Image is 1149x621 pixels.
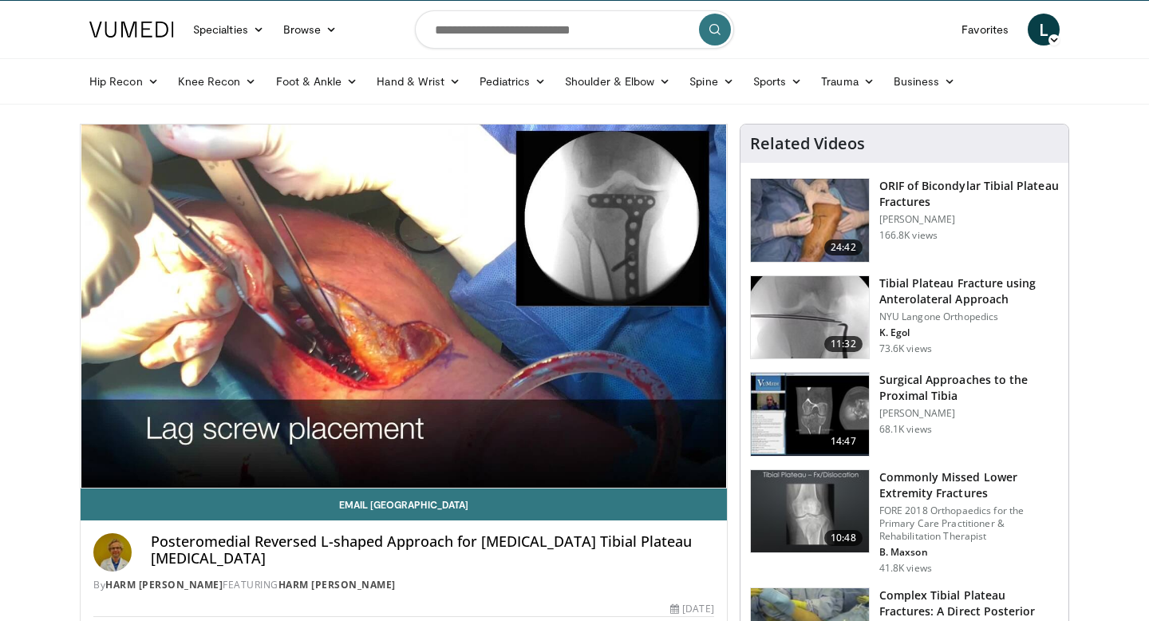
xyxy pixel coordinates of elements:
[470,65,555,97] a: Pediatrics
[879,423,932,436] p: 68.1K views
[81,488,727,520] a: Email [GEOGRAPHIC_DATA]
[278,578,396,591] a: Harm [PERSON_NAME]
[670,602,713,616] div: [DATE]
[879,469,1059,501] h3: Commonly Missed Lower Extremity Fractures
[93,578,714,592] div: By FEATURING
[555,65,680,97] a: Shoulder & Elbow
[1028,14,1060,45] a: L
[81,125,727,488] video-js: Video Player
[879,546,1059,559] p: B. Maxson
[168,65,267,97] a: Knee Recon
[879,342,932,355] p: 73.6K views
[80,65,168,97] a: Hip Recon
[879,504,1059,543] p: FORE 2018 Orthopaedics for the Primary Care Practitioner & Rehabilitation Therapist
[751,470,869,553] img: 4aa379b6-386c-4fb5-93ee-de5617843a87.150x105_q85_crop-smart_upscale.jpg
[811,65,884,97] a: Trauma
[750,275,1059,360] a: 11:32 Tibial Plateau Fracture using Anterolateral Approach NYU Langone Orthopedics K. Egol 73.6K ...
[824,530,863,546] span: 10:48
[824,239,863,255] span: 24:42
[824,336,863,352] span: 11:32
[680,65,743,97] a: Spine
[274,14,347,45] a: Browse
[750,372,1059,457] a: 14:47 Surgical Approaches to the Proximal Tibia [PERSON_NAME] 68.1K views
[879,213,1059,226] p: [PERSON_NAME]
[884,65,965,97] a: Business
[89,22,174,38] img: VuMedi Logo
[367,65,470,97] a: Hand & Wrist
[751,179,869,262] img: Levy_Tib_Plat_100000366_3.jpg.150x105_q85_crop-smart_upscale.jpg
[93,533,132,572] img: Avatar
[750,469,1059,575] a: 10:48 Commonly Missed Lower Extremity Fractures FORE 2018 Orthopaedics for the Primary Care Pract...
[879,275,1059,307] h3: Tibial Plateau Fracture using Anterolateral Approach
[879,407,1059,420] p: [PERSON_NAME]
[824,433,863,449] span: 14:47
[415,10,734,49] input: Search topics, interventions
[750,178,1059,263] a: 24:42 ORIF of Bicondylar Tibial Plateau Fractures [PERSON_NAME] 166.8K views
[952,14,1018,45] a: Favorites
[184,14,274,45] a: Specialties
[879,326,1059,339] p: K. Egol
[879,229,938,242] p: 166.8K views
[879,178,1059,210] h3: ORIF of Bicondylar Tibial Plateau Fractures
[879,562,932,575] p: 41.8K views
[151,533,714,568] h4: Posteromedial Reversed L-shaped Approach for [MEDICAL_DATA] Tibial Plateau [MEDICAL_DATA]
[267,65,368,97] a: Foot & Ankle
[751,373,869,456] img: DA_UIUPltOAJ8wcH4xMDoxOjB1O8AjAz.150x105_q85_crop-smart_upscale.jpg
[751,276,869,359] img: 9nZFQMepuQiumqNn4xMDoxOjBzMTt2bJ.150x105_q85_crop-smart_upscale.jpg
[879,310,1059,323] p: NYU Langone Orthopedics
[744,65,812,97] a: Sports
[879,372,1059,404] h3: Surgical Approaches to the Proximal Tibia
[750,134,865,153] h4: Related Videos
[105,578,223,591] a: Harm [PERSON_NAME]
